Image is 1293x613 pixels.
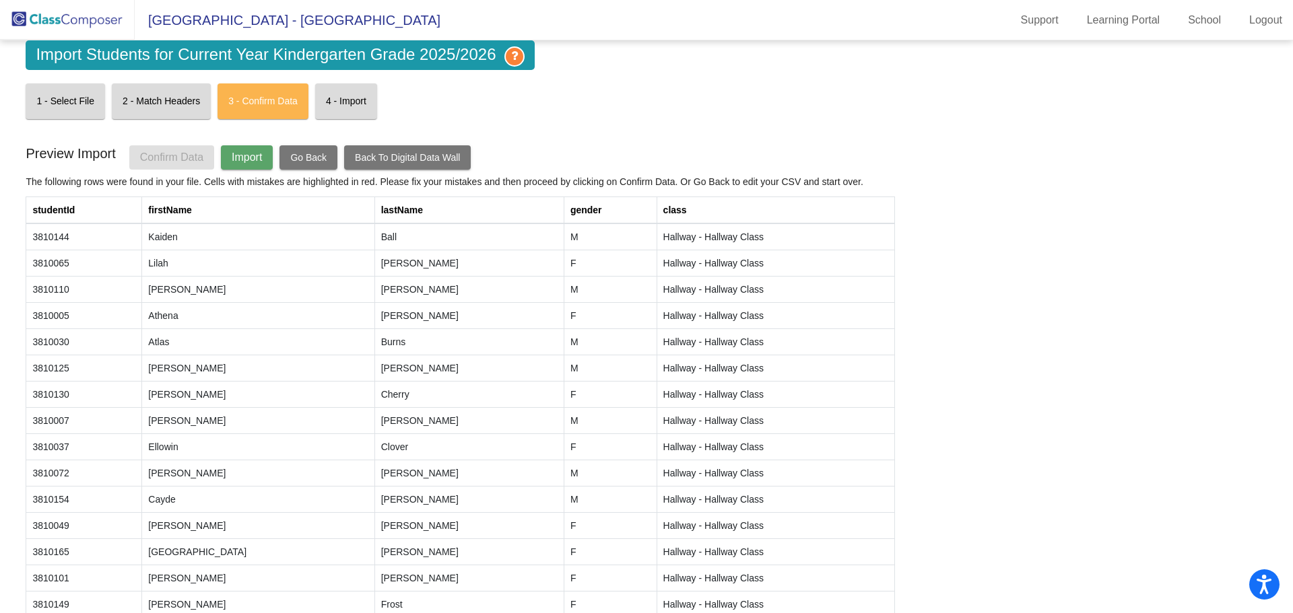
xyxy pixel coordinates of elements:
[32,493,135,506] p: 3810154
[32,230,135,244] p: 3810144
[663,230,888,244] p: Hallway - Hallway Class
[129,145,214,170] button: Confirm Data
[663,571,888,585] p: Hallway - Hallway Class
[663,361,888,375] p: Hallway - Hallway Class
[381,571,558,585] p: [PERSON_NAME]
[32,388,135,401] p: 3810130
[663,335,888,349] p: Hallway - Hallway Class
[381,414,558,427] p: [PERSON_NAME]
[26,40,534,70] span: Import Students for Current Year Kindergarten Grade 2025/2026
[663,519,888,532] p: Hallway - Hallway Class
[344,145,471,170] button: Back To Digital Data Wall
[381,466,558,480] p: [PERSON_NAME]
[374,197,564,224] th: lastName
[26,143,115,164] h2: Preview Import
[32,466,135,480] p: 3810072
[381,230,558,244] p: Ball
[381,361,558,375] p: [PERSON_NAME]
[381,440,558,454] p: Clover
[663,283,888,296] p: Hallway - Hallway Class
[381,309,558,322] p: [PERSON_NAME]
[663,545,888,558] p: Hallway - Hallway Class
[148,230,368,244] p: Kaiden
[570,388,651,401] p: F
[570,493,651,506] p: M
[381,283,558,296] p: [PERSON_NAME]
[148,598,368,611] p: [PERSON_NAME]
[663,598,888,611] p: Hallway - Hallway Class
[570,440,651,454] p: F
[381,388,558,401] p: Cherry
[26,197,142,224] th: studentId
[1076,9,1171,31] a: Learning Portal
[32,361,135,375] p: 3810125
[1238,9,1293,31] a: Logout
[140,151,203,163] span: Confirm Data
[148,545,368,558] p: [GEOGRAPHIC_DATA]
[1177,9,1232,31] a: School
[315,83,377,119] mat-card: 4 - Import
[570,361,651,375] p: M
[32,335,135,349] p: 3810030
[148,466,368,480] p: [PERSON_NAME]
[381,335,558,349] p: Burns
[663,309,888,322] p: Hallway - Hallway Class
[112,83,211,119] mat-card: 2 - Match Headers
[32,256,135,270] p: 3810065
[148,309,368,322] p: Athena
[148,493,368,506] p: Cayde
[381,598,558,611] p: Frost
[32,440,135,454] p: 3810037
[355,152,460,163] span: Back To Digital Data Wall
[570,545,651,558] p: F
[570,283,651,296] p: M
[570,309,651,322] p: F
[32,571,135,585] p: 3810101
[381,545,558,558] p: [PERSON_NAME]
[135,9,440,31] span: [GEOGRAPHIC_DATA] - [GEOGRAPHIC_DATA]
[218,83,308,119] mat-card: 3 - Confirm Data
[32,545,135,558] p: 3810165
[32,519,135,532] p: 3810049
[148,256,368,270] p: Lilah
[570,335,651,349] p: M
[570,230,651,244] p: M
[148,571,368,585] p: [PERSON_NAME]
[663,388,888,401] p: Hallway - Hallway Class
[148,283,368,296] p: [PERSON_NAME]
[32,598,135,611] p: 3810149
[221,145,273,170] button: Import
[32,414,135,427] p: 3810007
[663,256,888,270] p: Hallway - Hallway Class
[148,388,368,401] p: [PERSON_NAME]
[290,152,327,163] span: Go Back
[663,493,888,506] p: Hallway - Hallway Class
[142,197,374,224] th: firstName
[564,197,657,224] th: gender
[663,414,888,427] p: Hallway - Hallway Class
[570,466,651,480] p: M
[663,466,888,480] p: Hallway - Hallway Class
[26,83,105,119] mat-card: 1 - Select File
[381,256,558,270] p: [PERSON_NAME]
[570,571,651,585] p: F
[148,519,368,532] p: [PERSON_NAME]
[663,440,888,454] p: Hallway - Hallway Class
[148,335,368,349] p: Atlas
[26,175,1267,188] p: The following rows were found in your file. Cells with mistakes are highlighted in red. Please fi...
[570,598,651,611] p: F
[148,361,368,375] p: [PERSON_NAME]
[32,283,135,296] p: 3810110
[1010,9,1069,31] a: Support
[232,151,262,163] span: Import
[148,440,368,454] p: Ellowin
[381,493,558,506] p: [PERSON_NAME]
[32,309,135,322] p: 3810005
[148,414,368,427] p: [PERSON_NAME]
[570,414,651,427] p: M
[570,519,651,532] p: F
[570,256,651,270] p: F
[279,145,337,170] button: Go Back
[657,197,894,224] th: class
[381,519,558,532] p: [PERSON_NAME]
